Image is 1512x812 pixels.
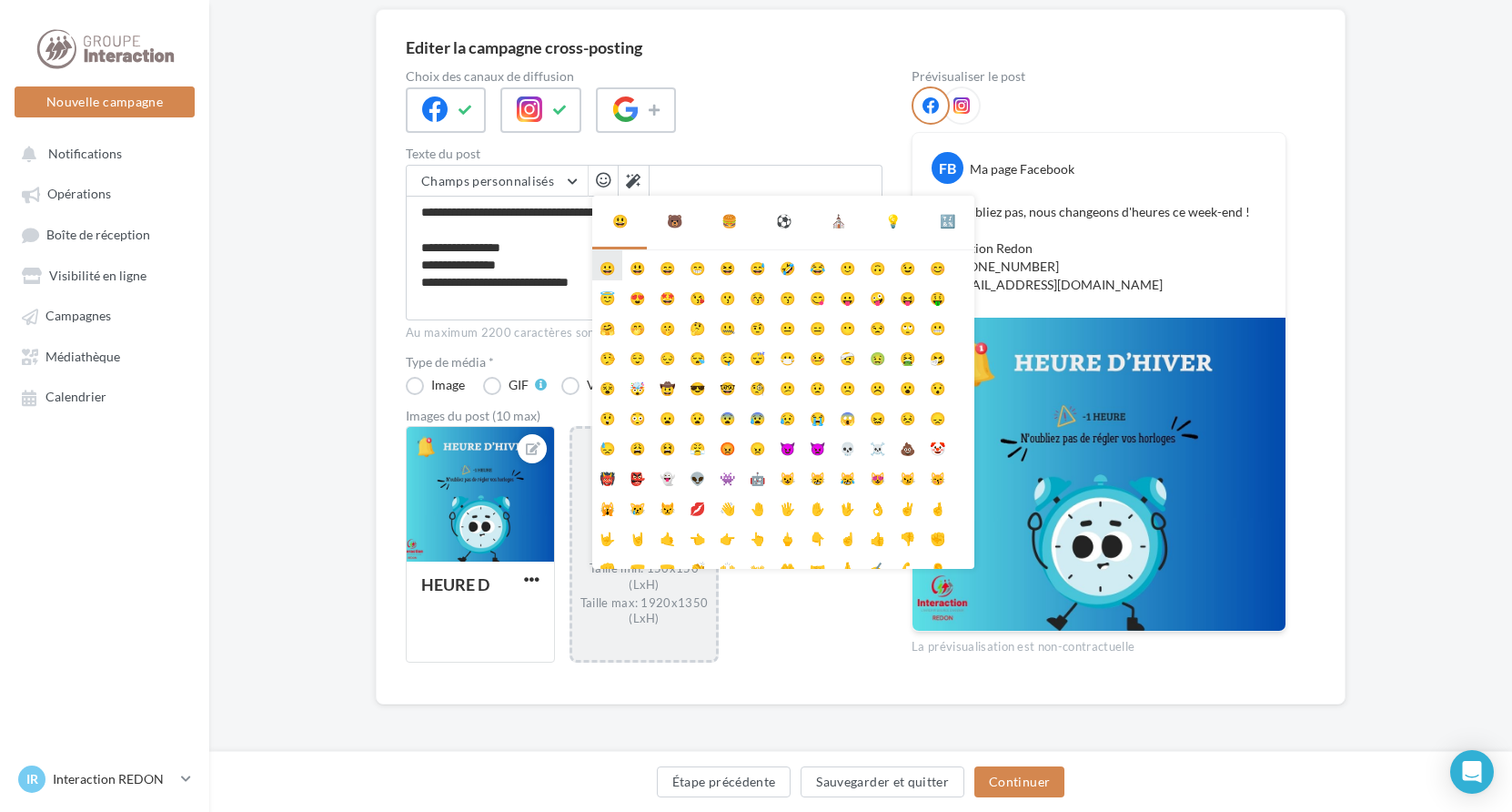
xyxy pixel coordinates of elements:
[862,551,892,581] li: ✍
[772,551,802,581] li: 🤲
[652,491,682,521] li: 😾
[622,340,652,370] li: 😌
[652,250,682,280] li: 😄
[862,340,892,370] li: 🤢
[862,431,892,461] li: ☠️
[892,280,922,310] li: 😝
[832,310,862,340] li: 😶
[657,766,791,797] button: Étape précédente
[892,551,922,581] li: 💪
[509,379,529,391] div: GIF
[652,280,682,310] li: 🤩
[46,227,150,242] span: Boîte de réception
[48,146,122,161] span: Notifications
[652,551,682,581] li: 🤜
[712,370,742,401] li: 🤓
[652,310,682,340] li: 🤫
[802,250,832,280] li: 😂
[892,521,922,551] li: 👎
[802,310,832,340] li: 😑
[922,461,953,491] li: 😽
[742,461,772,491] li: 🤖
[682,250,712,280] li: 😁
[772,280,802,310] li: 😙
[407,166,588,197] button: Champs personnalisés
[742,250,772,280] li: 😅
[406,39,642,56] div: Editer la campagne cross-posting
[742,310,772,340] li: 🤨
[712,491,742,521] li: 👋
[652,401,682,431] li: 😦
[892,340,922,370] li: 🤮
[712,250,742,280] li: 😆
[712,551,742,581] li: 🙌
[53,770,174,788] p: Interaction REDON
[772,250,802,280] li: 🤣
[26,770,38,788] span: IR
[940,210,955,232] div: 🔣
[592,340,622,370] li: 🤥
[922,431,953,461] li: 🤡
[892,491,922,521] li: ✌
[592,431,622,461] li: 😓
[612,210,628,232] div: 😃
[832,521,862,551] li: ☝
[1450,750,1494,794] div: Open Intercom Messenger
[682,551,712,581] li: 👏
[802,431,832,461] li: 👿
[742,521,772,551] li: 👆
[47,187,111,202] span: Opérations
[622,551,652,581] li: 🤛
[11,380,198,412] a: Calendrier
[406,325,882,341] div: Au maximum 2200 caractères sont permis pour pouvoir publier sur Instagram
[682,401,712,431] li: 😧
[742,401,772,431] li: 😰
[922,280,953,310] li: 🤑
[682,431,712,461] li: 😤
[832,250,862,280] li: 🙂
[802,491,832,521] li: ✋
[592,521,622,551] li: 🤟
[682,310,712,340] li: 🤔
[682,461,712,491] li: 👽
[912,70,1286,83] div: Prévisualiser le post
[832,340,862,370] li: 🤕
[431,379,465,391] div: Image
[892,461,922,491] li: 😼
[421,173,554,188] span: Champs personnalisés
[802,521,832,551] li: 👇
[922,250,953,280] li: 😊
[592,370,622,401] li: 😵
[922,551,953,581] li: 👂
[832,401,862,431] li: 😱
[622,461,652,491] li: 👺
[922,310,953,340] li: 😬
[45,349,120,364] span: Médiathèque
[622,431,652,461] li: 😩
[652,340,682,370] li: 😔
[831,210,846,232] div: ⛪
[712,461,742,491] li: 👾
[885,210,901,232] div: 💡
[742,491,772,521] li: 🤚
[832,431,862,461] li: 💀
[802,280,832,310] li: 😋
[11,259,198,291] a: Visibilité en ligne
[622,401,652,431] li: 😳
[970,160,1074,178] div: Ma page Facebook
[622,491,652,521] li: 😿
[592,250,622,280] li: 😀
[922,340,953,370] li: 🤧
[974,766,1064,797] button: Continuer
[892,431,922,461] li: 💩
[772,521,802,551] li: 🖕
[49,268,146,283] span: Visibilité en ligne
[592,310,622,340] li: 🤗
[892,401,922,431] li: 😣
[832,551,862,581] li: 🙏
[682,340,712,370] li: 😪
[652,370,682,401] li: 🤠
[772,461,802,491] li: 😺
[772,310,802,340] li: 😐
[15,762,195,797] a: IR Interaction REDON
